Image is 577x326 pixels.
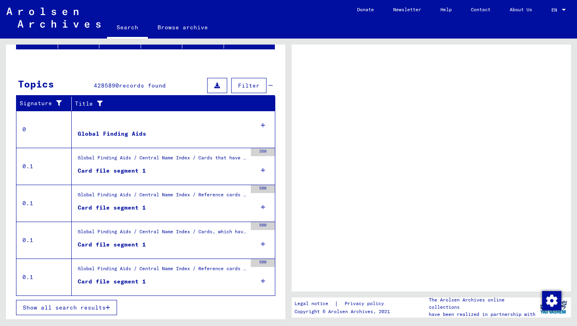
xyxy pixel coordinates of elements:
img: Arolsen_neg.svg [6,8,101,28]
div: Title [75,100,259,108]
a: Search [107,18,148,39]
div: Title [75,97,267,110]
button: Filter [231,78,266,93]
div: Card file segment 1 [78,204,146,212]
div: Global Finding Aids [78,130,146,138]
div: Global Finding Aids / Central Name Index / Cards that have been scanned during first sequential m... [78,154,247,165]
span: 4285890 [94,82,119,89]
div: Global Finding Aids / Central Name Index / Reference cards phonetically ordered, which could not ... [78,265,247,276]
td: 0 [16,111,72,148]
div: Card file segment 1 [78,240,146,249]
a: Legal notice [295,300,335,308]
div: 500 [251,222,275,230]
p: have been realized in partnership with [429,311,536,318]
div: | [295,300,393,308]
div: Global Finding Aids / Central Name Index / Reference cards and originals, which have been discove... [78,191,247,202]
div: Change consent [542,291,561,310]
div: Global Finding Aids / Central Name Index / Cards, which have been separated just before or during... [78,228,247,239]
div: Signature [20,99,65,108]
div: Card file segment 1 [78,167,146,175]
img: Change consent [542,291,561,310]
div: 500 [251,185,275,193]
button: Show all search results [16,300,117,315]
span: records found [119,82,166,89]
div: Signature [20,97,73,110]
a: Privacy policy [338,300,393,308]
div: 350 [251,148,275,156]
p: Copyright © Arolsen Archives, 2021 [295,308,393,315]
span: Show all search results [23,304,106,311]
a: Browse archive [148,18,218,37]
td: 0.1 [16,259,72,295]
div: Topics [18,77,54,91]
td: 0.1 [16,148,72,185]
td: 0.1 [16,185,72,222]
span: EN [551,7,560,13]
img: yv_logo.png [539,297,569,317]
div: Card file segment 1 [78,277,146,286]
div: 500 [251,259,275,267]
span: Filter [238,82,260,89]
p: The Arolsen Archives online collections [429,296,536,311]
td: 0.1 [16,222,72,259]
